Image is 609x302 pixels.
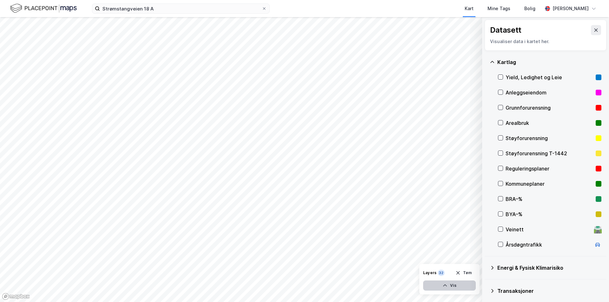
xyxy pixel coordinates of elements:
[488,5,510,12] div: Mine Tags
[506,210,593,218] div: BYA–%
[438,270,445,276] div: 32
[2,293,30,300] a: Mapbox homepage
[506,134,593,142] div: Støyforurensning
[506,104,593,112] div: Grunnforurensning
[506,195,593,203] div: BRA–%
[506,241,591,248] div: Årsdøgntrafikk
[10,3,77,14] img: logo.f888ab2527a4732fd821a326f86c7f29.svg
[490,38,601,45] div: Visualiser data i kartet her.
[423,280,476,291] button: Vis
[465,5,474,12] div: Kart
[490,25,521,35] div: Datasett
[497,287,601,295] div: Transaksjoner
[593,225,602,234] div: 🛣️
[506,74,593,81] div: Yield, Ledighet og Leie
[506,150,593,157] div: Støyforurensning T-1442
[100,4,262,13] input: Søk på adresse, matrikkel, gårdeiere, leietakere eller personer
[506,226,591,233] div: Veinett
[497,58,601,66] div: Kartlag
[423,270,436,275] div: Layers
[506,89,593,96] div: Anleggseiendom
[553,5,589,12] div: [PERSON_NAME]
[506,165,593,172] div: Reguleringsplaner
[506,119,593,127] div: Arealbruk
[577,272,609,302] iframe: Chat Widget
[497,264,601,272] div: Energi & Fysisk Klimarisiko
[451,268,476,278] button: Tøm
[506,180,593,188] div: Kommuneplaner
[524,5,535,12] div: Bolig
